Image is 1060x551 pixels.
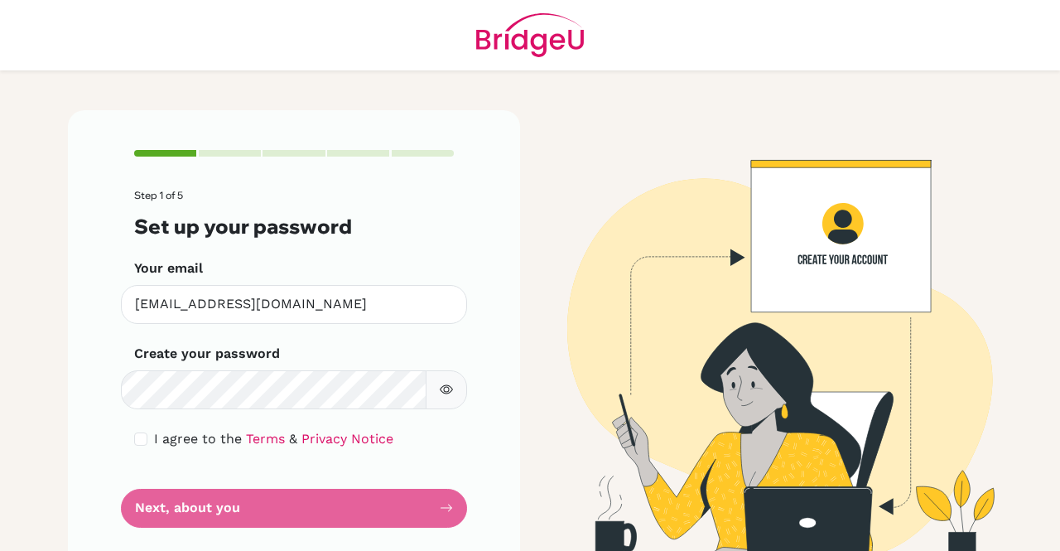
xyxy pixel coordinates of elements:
span: & [289,431,297,447]
h3: Set up your password [134,215,454,239]
input: Insert your email* [121,285,467,324]
label: Your email [134,259,203,278]
a: Terms [246,431,285,447]
label: Create your password [134,344,280,364]
span: I agree to the [154,431,242,447]
a: Privacy Notice [301,431,393,447]
span: Step 1 of 5 [134,189,183,201]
